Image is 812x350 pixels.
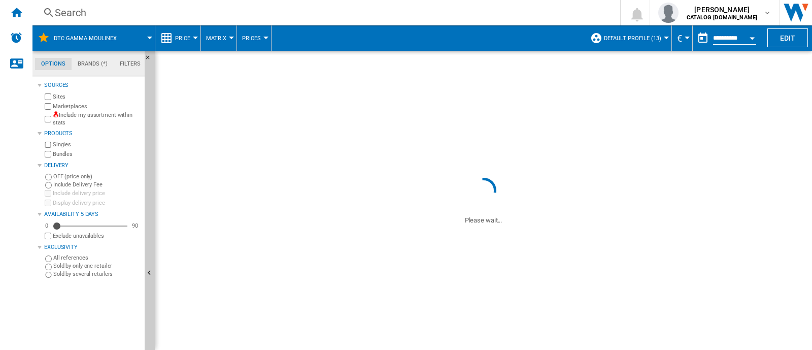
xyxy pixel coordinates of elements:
[54,25,127,51] button: DTC GAMMA MOULINEX
[53,141,141,148] label: Singles
[206,35,226,42] span: Matrix
[677,33,682,44] span: €
[35,58,72,70] md-tab-item: Options
[44,243,141,251] div: Exclusivity
[743,27,761,46] button: Open calendar
[45,174,52,180] input: OFF (price only)
[45,190,51,197] input: Include delivery price
[45,233,51,239] input: Display delivery price
[44,210,141,218] div: Availability 5 Days
[53,181,141,188] label: Include Delivery Fee
[10,31,22,44] img: alerts-logo.svg
[45,93,51,100] input: Sites
[693,28,713,48] button: md-calendar
[604,25,666,51] button: Default profile (13)
[72,58,114,70] md-tab-item: Brands (*)
[53,262,141,270] label: Sold by only one retailer
[53,221,127,231] md-slider: Availability
[114,58,147,70] md-tab-item: Filters
[242,35,261,42] span: Prices
[54,35,117,42] span: DTC GAMMA MOULINEX
[38,25,150,51] div: DTC GAMMA MOULINEX
[672,25,693,51] md-menu: Currency
[45,182,52,188] input: Include Delivery Fee
[145,51,157,69] button: Hide
[53,111,141,127] label: Include my assortment within stats
[53,232,141,240] label: Exclude unavailables
[590,25,666,51] div: Default profile (13)
[53,93,141,101] label: Sites
[45,200,51,206] input: Display delivery price
[45,113,51,125] input: Include my assortment within stats
[53,189,141,197] label: Include delivery price
[687,5,757,15] span: [PERSON_NAME]
[53,103,141,110] label: Marketplaces
[43,222,51,230] div: 0
[677,25,687,51] button: €
[242,25,266,51] button: Prices
[604,35,661,42] span: Default profile (13)
[45,151,51,157] input: Bundles
[53,199,141,207] label: Display delivery price
[44,81,141,89] div: Sources
[44,130,141,138] div: Products
[55,6,594,20] div: Search
[45,103,51,110] input: Marketplaces
[53,150,141,158] label: Bundles
[53,254,141,262] label: All references
[45,264,52,270] input: Sold by only one retailer
[687,14,757,21] b: CATALOG [DOMAIN_NAME]
[45,256,52,262] input: All references
[658,3,679,23] img: profile.jpg
[53,111,59,117] img: mysite-not-bg-18x18.png
[45,142,51,148] input: Singles
[175,35,190,42] span: Price
[175,25,195,51] button: Price
[53,270,141,278] label: Sold by several retailers
[44,162,141,170] div: Delivery
[45,272,52,278] input: Sold by several retailers
[206,25,231,51] button: Matrix
[129,222,141,230] div: 90
[160,25,195,51] div: Price
[767,28,808,47] button: Edit
[53,173,141,180] label: OFF (price only)
[465,216,502,224] ng-transclude: Please wait...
